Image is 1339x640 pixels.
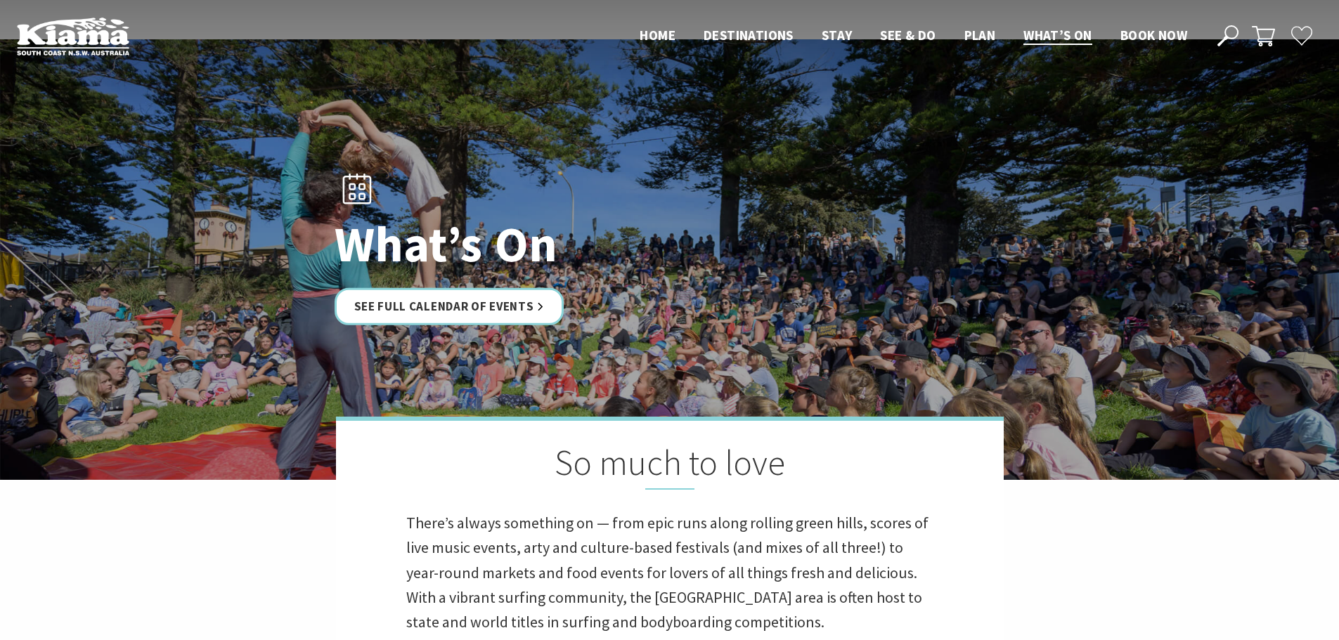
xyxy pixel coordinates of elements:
span: Plan [964,27,996,44]
span: Destinations [704,27,794,44]
span: Home [640,27,675,44]
h2: So much to love [406,442,933,490]
span: See & Do [880,27,936,44]
h1: What’s On [335,217,732,271]
img: Kiama Logo [17,17,129,55]
p: There’s always something on — from epic runs along rolling green hills, scores of live music even... [406,511,933,634]
span: Stay [822,27,853,44]
span: Book now [1120,27,1187,44]
span: What’s On [1023,27,1092,44]
nav: Main Menu [626,25,1201,48]
a: See Full Calendar of Events [335,288,564,325]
